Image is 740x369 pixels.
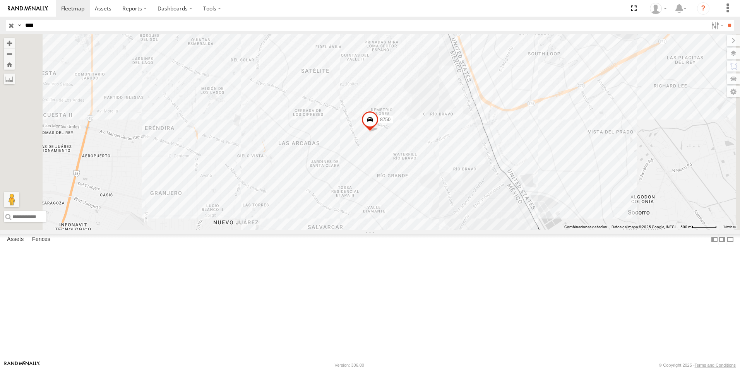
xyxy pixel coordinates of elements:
i: ? [697,2,709,15]
span: 500 m [680,225,692,229]
button: Arrastra al hombrecito al mapa para abrir Street View [4,192,19,207]
div: Version: 306.00 [335,363,364,367]
label: Measure [4,73,15,84]
button: Zoom out [4,48,15,59]
label: Search Query [16,20,22,31]
label: Hide Summary Table [726,234,734,245]
div: Zulma Brisa Rios [647,3,670,14]
a: Términos (se abre en una nueva pestaña) [723,226,736,229]
label: Assets [3,234,27,245]
button: Zoom Home [4,59,15,70]
button: Escala del mapa: 500 m por 61 píxeles [678,224,719,230]
label: Map Settings [727,86,740,97]
img: rand-logo.svg [8,6,48,11]
div: © Copyright 2025 - [659,363,736,367]
label: Fences [28,234,54,245]
span: 8750 [380,117,391,122]
button: Combinaciones de teclas [564,224,607,230]
span: Datos del mapa ©2025 Google, INEGI [612,225,676,229]
a: Terms and Conditions [695,363,736,367]
a: Visit our Website [4,361,40,369]
button: Zoom in [4,38,15,48]
label: Dock Summary Table to the Right [718,234,726,245]
label: Dock Summary Table to the Left [711,234,718,245]
label: Search Filter Options [708,20,725,31]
